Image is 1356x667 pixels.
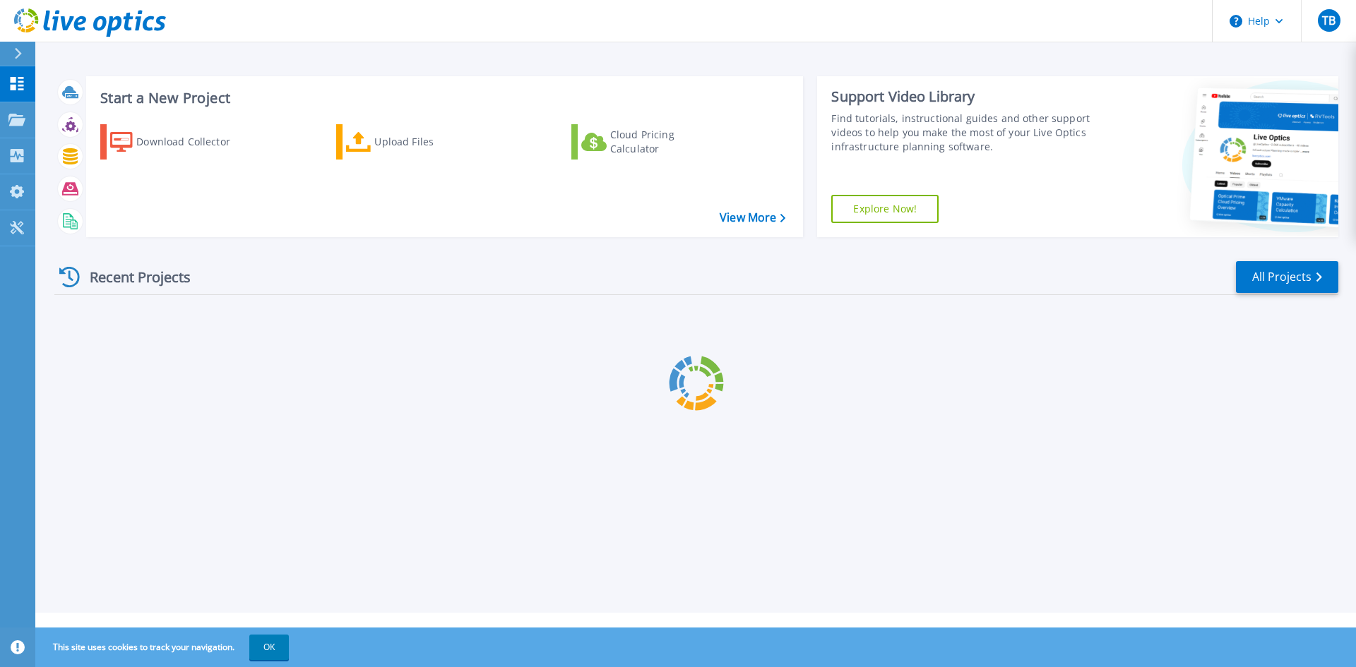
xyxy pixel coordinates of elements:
[54,260,210,294] div: Recent Projects
[100,124,258,160] a: Download Collector
[100,90,785,106] h3: Start a New Project
[136,128,249,156] div: Download Collector
[336,124,494,160] a: Upload Files
[1236,261,1338,293] a: All Projects
[571,124,729,160] a: Cloud Pricing Calculator
[39,635,289,660] span: This site uses cookies to track your navigation.
[831,112,1097,154] div: Find tutorials, instructional guides and other support videos to help you make the most of your L...
[831,195,939,223] a: Explore Now!
[249,635,289,660] button: OK
[720,211,785,224] a: View More
[831,88,1097,106] div: Support Video Library
[610,128,723,156] div: Cloud Pricing Calculator
[374,128,487,156] div: Upload Files
[1322,15,1336,26] span: TB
